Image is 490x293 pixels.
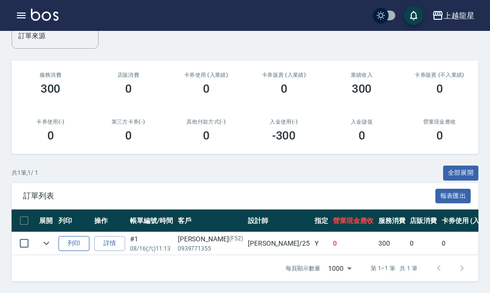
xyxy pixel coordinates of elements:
h3: 0 [125,129,132,142]
span: 訂單列表 [23,191,435,201]
h3: 0 [436,82,443,96]
th: 指定 [312,209,331,232]
h2: 第三方卡券(-) [101,119,156,125]
div: [PERSON_NAME] [178,234,243,244]
button: save [404,6,423,25]
h2: 卡券使用 (入業績) [179,72,233,78]
td: 0 [331,232,376,255]
td: [PERSON_NAME] /25 [245,232,312,255]
div: 1000 [324,255,355,281]
td: #1 [128,232,175,255]
h3: 0 [203,82,210,96]
td: 300 [376,232,408,255]
th: 帳單編號/時間 [128,209,175,232]
p: 共 1 筆, 1 / 1 [12,168,38,177]
a: 報表匯出 [435,191,471,200]
h3: 0 [203,129,210,142]
th: 服務消費 [376,209,408,232]
th: 操作 [92,209,128,232]
p: 每頁顯示數量 [286,264,320,273]
td: 0 [407,232,439,255]
th: 展開 [37,209,56,232]
button: 報表匯出 [435,189,471,204]
h3: 300 [352,82,372,96]
h3: 0 [47,129,54,142]
h3: -300 [272,129,296,142]
h2: 卡券販賣 (入業績) [257,72,311,78]
button: expand row [39,236,54,251]
th: 列印 [56,209,92,232]
p: 08/16 (六) 11:13 [130,244,173,253]
h2: 入金儲值 [334,119,389,125]
h2: 入金使用(-) [257,119,311,125]
img: Logo [31,9,58,21]
button: 全部展開 [443,166,479,181]
th: 店販消費 [407,209,439,232]
h2: 卡券販賣 (不入業績) [412,72,467,78]
p: 第 1–1 筆 共 1 筆 [371,264,418,273]
button: 上越龍星 [428,6,478,26]
p: 0939771355 [178,244,243,253]
td: Y [312,232,331,255]
button: 列印 [58,236,89,251]
th: 營業現金應收 [331,209,376,232]
h2: 其他付款方式(-) [179,119,233,125]
h3: 0 [125,82,132,96]
a: 詳情 [94,236,125,251]
h3: 0 [359,129,365,142]
h3: 0 [436,129,443,142]
h3: 服務消費 [23,72,78,78]
h2: 業績收入 [334,72,389,78]
div: 上越龍星 [444,10,475,22]
p: (F52) [229,234,243,244]
th: 設計師 [245,209,312,232]
h2: 店販消費 [101,72,156,78]
th: 客戶 [175,209,245,232]
h3: 300 [41,82,61,96]
h2: 卡券使用(-) [23,119,78,125]
h2: 營業現金應收 [412,119,467,125]
h3: 0 [281,82,288,96]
